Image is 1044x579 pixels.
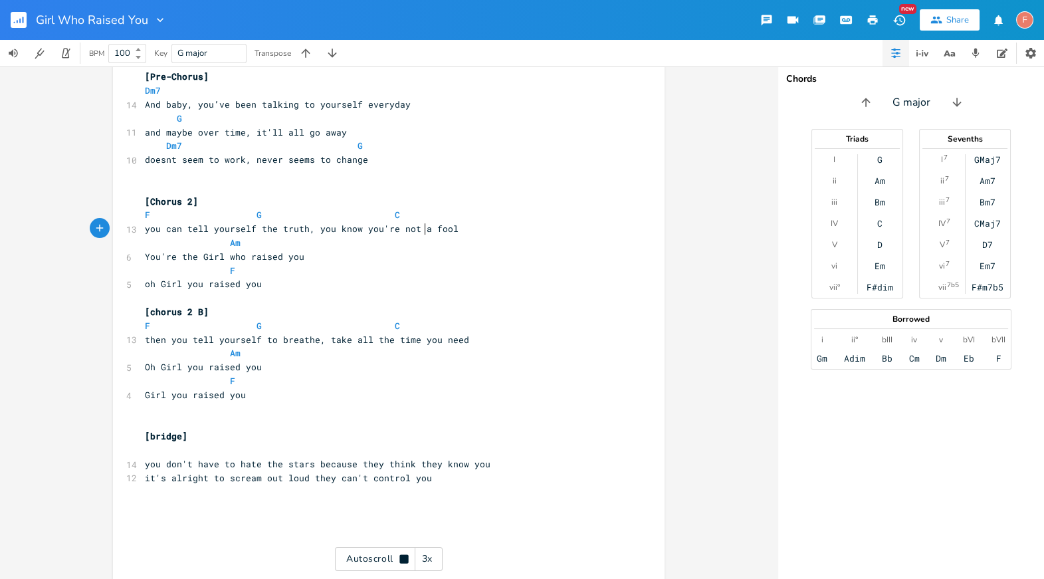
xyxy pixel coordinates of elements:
[995,353,1001,364] div: F
[875,175,885,186] div: Am
[257,209,262,221] span: G
[886,8,912,32] button: New
[908,353,919,364] div: Cm
[829,282,840,292] div: vii°
[177,47,207,59] span: G major
[946,237,950,248] sup: 7
[145,306,209,318] span: [chorus 2 B]
[899,4,916,14] div: New
[154,49,167,57] div: Key
[415,547,439,571] div: 3x
[831,197,837,207] div: iii
[877,154,883,165] div: G
[911,334,917,345] div: iv
[395,209,400,221] span: C
[145,278,262,290] span: oh Girl you raised you
[145,70,209,82] span: [Pre-Chorus]
[974,154,1001,165] div: GMaj7
[882,353,892,364] div: Bb
[145,389,246,401] span: Girl you raised you
[939,334,943,345] div: v
[946,14,969,26] div: Share
[944,152,948,163] sup: 7
[972,282,1003,292] div: F#m7b5
[145,320,150,332] span: F
[335,547,443,571] div: Autoscroll
[177,112,182,124] span: G
[882,334,892,345] div: bIII
[867,282,893,292] div: F#dim
[358,140,363,152] span: G
[974,218,1001,229] div: CMaj7
[145,458,490,470] span: you don't have to hate the stars because they think they know you
[395,320,400,332] span: C
[851,334,858,345] div: ii°
[811,315,1011,323] div: Borrowed
[920,135,1010,143] div: Sevenths
[230,347,241,359] span: Am
[940,175,944,186] div: ii
[833,175,837,186] div: ii
[255,49,291,57] div: Transpose
[936,353,946,364] div: Dm
[892,95,930,110] span: G major
[946,195,950,205] sup: 7
[145,251,304,263] span: You're the Girl who raised you
[877,218,883,229] div: C
[939,261,945,271] div: vi
[875,197,885,207] div: Bm
[145,98,411,110] span: And baby, you’ve been talking to yourself everyday
[145,126,347,138] span: and maybe over time, it'll all go away
[947,280,959,290] sup: 7b5
[36,14,148,26] span: Girl Who Raised You
[831,261,837,271] div: vi
[875,261,885,271] div: Em
[145,154,368,166] span: doesnt seem to work, never seems to change
[992,334,1005,345] div: bVII
[145,430,187,442] span: [bridge]
[817,353,827,364] div: Gm
[877,239,883,250] div: D
[145,223,459,235] span: you can tell yourself the truth, you know you're not a fool
[833,154,835,165] div: I
[831,218,838,229] div: IV
[982,239,993,250] div: D7
[230,265,235,277] span: F
[938,218,946,229] div: IV
[230,237,241,249] span: Am
[980,261,995,271] div: Em7
[145,334,469,346] span: then you tell yourself to breathe, take all the time you need
[945,174,949,184] sup: 7
[964,353,974,364] div: Eb
[946,259,950,269] sup: 7
[940,239,945,250] div: V
[166,140,182,152] span: Dm7
[812,135,902,143] div: Triads
[145,472,432,484] span: it's alright to scream out loud they can't control you
[963,334,975,345] div: bVI
[821,334,823,345] div: i
[938,282,946,292] div: vii
[832,239,837,250] div: V
[844,353,865,364] div: Adim
[257,320,262,332] span: G
[230,375,235,387] span: F
[786,74,1036,84] div: Chords
[145,84,161,96] span: Dm7
[980,175,995,186] div: Am7
[145,195,198,207] span: [Chorus 2]
[980,197,995,207] div: Bm7
[1016,5,1033,35] button: F
[145,209,150,221] span: F
[946,216,950,227] sup: 7
[145,361,262,373] span: Oh Girl you raised you
[920,9,980,31] button: Share
[1016,11,1033,29] div: fuzzyip
[89,50,104,57] div: BPM
[939,197,945,207] div: iii
[941,154,943,165] div: I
